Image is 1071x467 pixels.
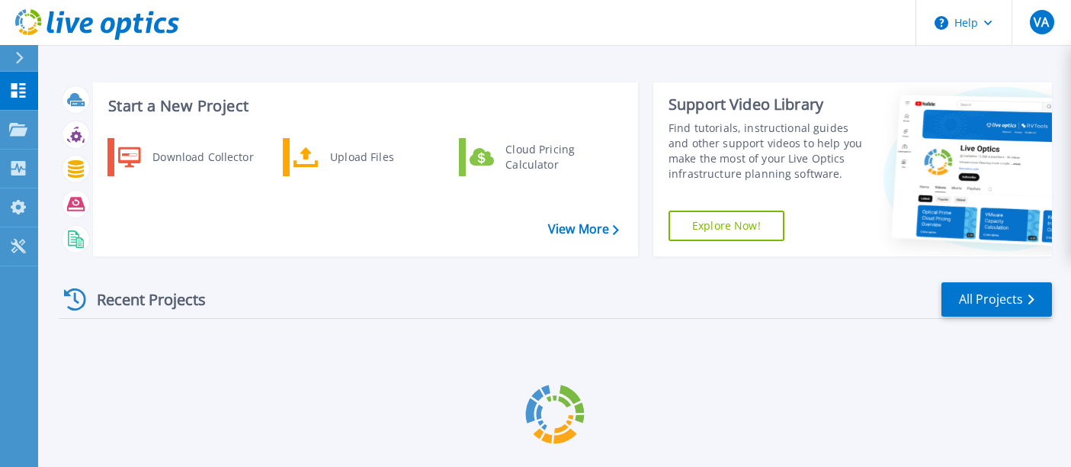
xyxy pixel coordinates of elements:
[669,211,784,241] a: Explore Now!
[108,98,618,114] h3: Start a New Project
[548,222,619,237] a: View More
[1034,16,1049,28] span: VA
[283,138,439,176] a: Upload Files
[145,142,260,172] div: Download Collector
[107,138,264,176] a: Download Collector
[459,138,615,176] a: Cloud Pricing Calculator
[322,142,435,172] div: Upload Files
[669,121,867,182] div: Find tutorials, instructional guides and other support videos to help you make the most of your L...
[669,95,867,114] div: Support Video Library
[498,142,611,172] div: Cloud Pricing Calculator
[59,281,226,318] div: Recent Projects
[941,282,1052,317] a: All Projects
